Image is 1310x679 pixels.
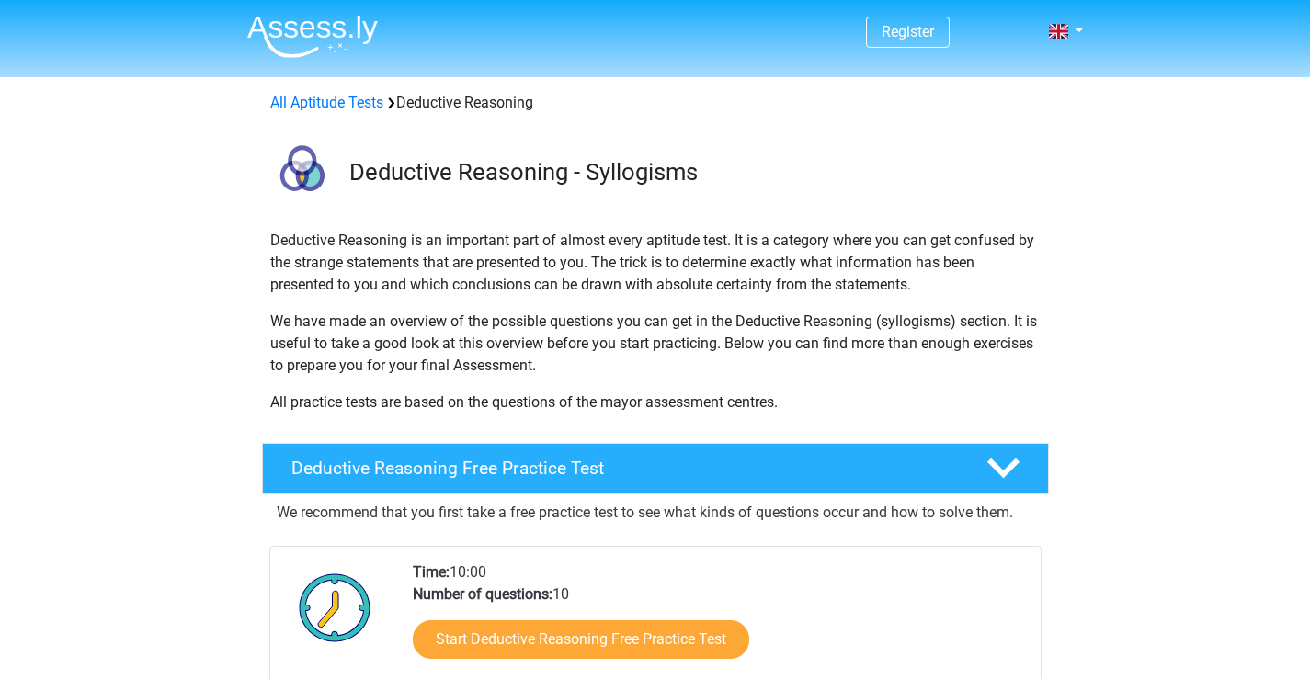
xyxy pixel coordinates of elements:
[882,23,934,40] a: Register
[270,94,383,111] a: All Aptitude Tests
[413,563,450,581] b: Time:
[277,502,1034,524] p: We recommend that you first take a free practice test to see what kinds of questions occur and ho...
[413,620,749,659] a: Start Deductive Reasoning Free Practice Test
[263,92,1048,114] div: Deductive Reasoning
[349,158,1034,187] h3: Deductive Reasoning - Syllogisms
[289,561,382,653] img: Clock
[413,585,552,603] b: Number of questions:
[291,458,957,479] h4: Deductive Reasoning Free Practice Test
[270,230,1041,296] p: Deductive Reasoning is an important part of almost every aptitude test. It is a category where yo...
[255,443,1056,494] a: Deductive Reasoning Free Practice Test
[247,15,378,58] img: Assessly
[270,391,1041,413] p: All practice tests are based on the questions of the mayor assessment centres.
[270,311,1041,377] p: We have made an overview of the possible questions you can get in the Deductive Reasoning (syllog...
[263,136,341,214] img: deductive reasoning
